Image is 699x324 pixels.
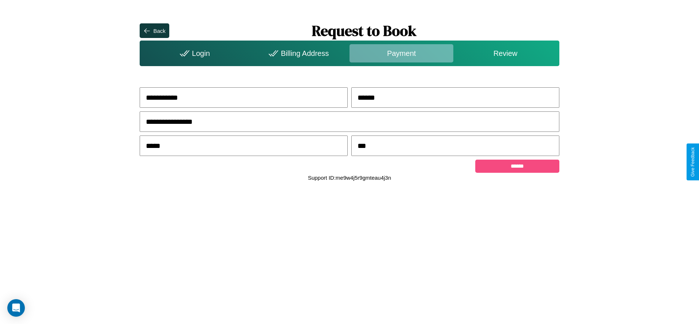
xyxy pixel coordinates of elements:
div: Login [141,44,245,62]
div: Give Feedback [690,147,695,177]
div: Open Intercom Messenger [7,299,25,317]
button: Back [140,23,169,38]
p: Support ID: me9w4j5r9gmteau4j3n [308,173,391,183]
div: Review [453,44,557,62]
div: Back [153,28,165,34]
h1: Request to Book [169,21,559,41]
div: Billing Address [246,44,349,62]
div: Payment [349,44,453,62]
